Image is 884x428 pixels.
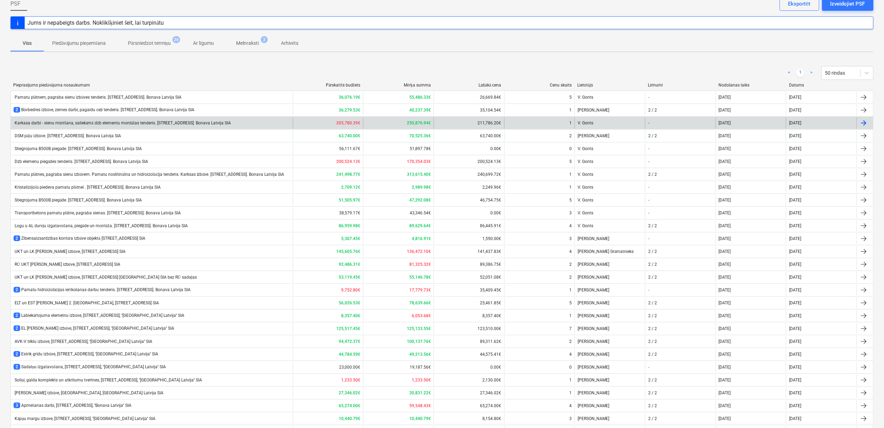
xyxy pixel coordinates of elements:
div: Logu u AL durvju izgatavošana, piegāde un montāža. [STREET_ADDRESS]. Bonava Latvija SIA [14,223,188,229]
b: 4,816.91€ [412,236,431,241]
div: Datums [789,83,854,88]
div: Pamatu plātnes, pagraba sienu izbūvem. Pamatu noslitināšna un hidroizolācija tenderis. Karksas iz... [14,172,284,177]
div: 141,437.83€ [434,246,504,257]
div: 1 [569,121,572,125]
div: - [648,365,649,370]
b: 313,615.40€ [407,172,431,177]
b: 170,354.03€ [407,159,431,164]
div: V. Gonts [574,143,645,154]
div: 1 [569,390,572,395]
div: 123,510.00€ [434,323,504,334]
div: 200,524.13€ [434,156,504,167]
div: 4 [569,352,572,357]
b: 136,472.10€ [407,249,431,254]
div: 63,740.00€ [434,130,504,141]
div: [PERSON_NAME] [574,336,645,347]
div: V. Gonts [574,182,645,193]
div: 2 / 2 [648,133,657,138]
div: [DATE] [789,275,801,280]
div: 2 / 2 [648,249,657,254]
div: [DATE] [719,313,731,318]
b: 55,486.33€ [409,95,431,100]
div: 56,111.67€ [293,143,363,154]
div: [PERSON_NAME] [574,297,645,308]
div: [PERSON_NAME] [574,374,645,386]
div: 1 [569,172,572,177]
p: Pārsniedzot termiņu [128,40,171,47]
b: 55,146.78€ [409,275,431,280]
div: - [648,288,649,293]
a: Page 1 is your current page [796,69,805,77]
span: 3 [14,403,20,408]
div: V. Gonts [574,169,645,180]
div: 1 [569,378,572,382]
div: Dzb elemenu piegādes tenderis. [STREET_ADDRESS]. Bonava Latvija SIA [14,159,148,164]
div: 4 [569,403,572,408]
div: Kristalizējošā piedeva pamatu plātnei . [STREET_ADDRESS]. Bonava Latvija SIA [14,185,161,190]
p: Viss [19,40,35,47]
div: 0 [569,365,572,370]
p: Melnraksti [236,40,259,47]
b: 125,517.45€ [336,326,360,331]
div: Pieprasījums piedāvājuma nosaukumam [13,83,290,88]
div: 240,699.72€ [434,169,504,180]
b: 241,498.77€ [336,172,360,177]
div: [DATE] [789,133,801,138]
div: [DATE] [789,365,801,370]
div: [DATE] [789,146,801,151]
div: Labiekārtojuma elemetnu izbūve, [STREET_ADDRESS], ''[GEOGRAPHIC_DATA] Latvija'' SIA [14,313,184,319]
b: 2,989.98€ [412,185,431,190]
div: 65,274.00€ [434,400,504,411]
div: UKT un LK [PERSON_NAME] izbūve, [STREET_ADDRESS] [GEOGRAPHIC_DATA] SIA bez RŪ sadaļas [14,275,197,280]
div: 2 / 2 [648,313,657,318]
p: Arhivēts [281,40,298,47]
div: [DATE] [789,159,801,164]
div: 2 / 2 [648,416,657,421]
div: [DATE] [789,288,801,293]
div: Karkasa darbi - sienu mūrēšana, saliekāmā dzb elementu montāžas tenderis. [STREET_ADDRESS]. Bonav... [14,121,231,126]
div: 2 / 2 [648,275,657,280]
div: 7 [569,326,572,331]
span: 2 [14,287,20,293]
b: 6,053.68€ [412,313,431,318]
div: - [648,185,649,190]
div: [DATE] [789,339,801,344]
div: 8,357.40€ [434,310,504,321]
div: [DATE] [789,390,801,395]
div: [PERSON_NAME] izbūve, [GEOGRAPHIC_DATA], [GEOGRAPHIC_DATA] Latvija SIA [14,390,163,396]
b: 47,292.08€ [409,198,431,203]
div: [DATE] [789,108,801,113]
div: [DATE] [789,172,801,177]
b: 100,137.76€ [407,339,431,344]
div: [PERSON_NAME] Grāmatnieks [574,246,645,257]
b: 65,274.00€ [339,403,360,408]
div: 19,187.56€ [363,362,434,373]
div: Stiegrojuma B500B piegāde. [STREET_ADDRESS]. Bonava Latvija SIA [14,198,142,203]
div: V. Gonts [574,207,645,219]
b: 78,639.66€ [409,301,431,305]
div: [PERSON_NAME] [574,259,645,270]
div: [DATE] [719,108,731,113]
div: Pārskatīts budžets [295,83,360,88]
div: [DATE] [789,262,801,267]
a: Next page [807,69,816,77]
div: [DATE] [719,326,731,331]
div: 3 [569,416,572,421]
div: Jums ir nepabeigts darbs. Noklikšķiniet šeit, lai turpinātu [27,19,164,26]
div: V. Gonts [574,156,645,167]
div: 5 [569,159,572,164]
div: Kāpņu margu izbūve, [STREET_ADDRESS], ''[GEOGRAPHIC_DATA] Latvija'' SIA [14,416,155,421]
div: - [648,146,649,151]
b: 70,525.36€ [409,133,431,138]
p: Ar līgumu [193,40,214,47]
div: [PERSON_NAME] [574,285,645,296]
div: 52,051.08€ [434,272,504,283]
b: 1,233.50€ [341,378,360,382]
div: [DATE] [719,262,731,267]
b: 9,752.80€ [341,288,360,293]
div: [PERSON_NAME] [574,323,645,334]
div: [DATE] [719,288,731,293]
div: - [648,159,649,164]
div: [DATE] [789,236,801,241]
div: [DATE] [719,172,731,177]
